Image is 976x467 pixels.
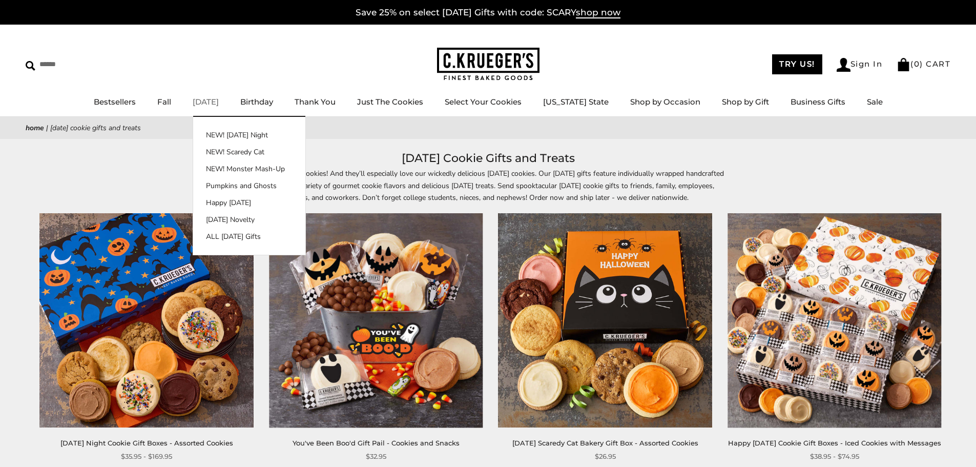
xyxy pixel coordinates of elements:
a: [US_STATE] State [543,97,609,107]
img: You've Been Boo'd Gift Pail - Cookies and Snacks [269,214,483,428]
a: [DATE] [193,97,219,107]
span: shop now [576,7,620,18]
img: Halloween Scaredy Cat Bakery Gift Box - Assorted Cookies [499,214,712,428]
a: Select Your Cookies [445,97,522,107]
img: Happy Halloween Cookie Gift Boxes - Iced Cookies with Messages [728,214,941,428]
a: Shop by Gift [722,97,769,107]
a: Just The Cookies [357,97,423,107]
a: (0) CART [897,59,950,69]
a: NEW! Scaredy Cat [193,147,305,157]
a: Home [26,123,44,133]
a: Sale [867,97,883,107]
img: Bag [897,58,910,71]
a: Save 25% on select [DATE] Gifts with code: SCARYshop now [356,7,620,18]
span: | [46,123,48,133]
a: Thank You [295,97,336,107]
input: Search [26,56,148,72]
img: Halloween Night Cookie Gift Boxes - Assorted Cookies [40,214,254,428]
img: Account [837,58,850,72]
h1: [DATE] Cookie Gifts and Treats [41,149,935,168]
img: Search [26,61,35,71]
a: [DATE] Scaredy Cat Bakery Gift Box - Assorted Cookies [512,439,698,447]
span: 0 [914,59,920,69]
a: Fall [157,97,171,107]
img: C.KRUEGER'S [437,48,539,81]
span: $38.95 - $74.95 [810,451,859,462]
a: NEW! [DATE] Night [193,130,305,140]
p: Everyone loves cookies! And they’ll especially love our wickedly delicious [DATE] cookies. Our [D... [253,168,724,203]
a: TRY US! [772,54,822,74]
a: Happy [DATE] [193,197,305,208]
a: [DATE] Novelty [193,214,305,225]
span: $26.95 [595,451,616,462]
a: Sign In [837,58,883,72]
a: Shop by Occasion [630,97,700,107]
a: Business Gifts [791,97,845,107]
nav: breadcrumbs [26,122,950,134]
a: Happy [DATE] Cookie Gift Boxes - Iced Cookies with Messages [728,439,941,447]
a: You've Been Boo'd Gift Pail - Cookies and Snacks [293,439,460,447]
a: ALL [DATE] Gifts [193,231,305,242]
a: Bestsellers [94,97,136,107]
span: $32.95 [366,451,386,462]
a: Birthday [240,97,273,107]
span: $35.95 - $169.95 [121,451,172,462]
span: [DATE] Cookie Gifts and Treats [50,123,141,133]
a: [DATE] Night Cookie Gift Boxes - Assorted Cookies [60,439,233,447]
a: NEW! Monster Mash-Up [193,164,305,174]
a: Pumpkins and Ghosts [193,180,305,191]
